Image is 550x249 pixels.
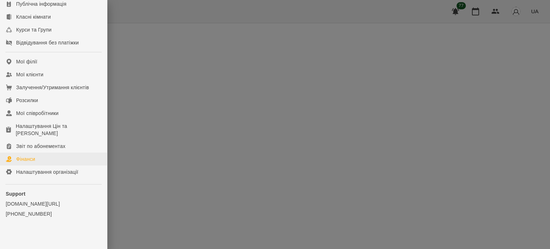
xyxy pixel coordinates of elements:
div: Розсилки [16,97,38,104]
a: [DOMAIN_NAME][URL] [6,200,101,207]
div: Курси та Групи [16,26,52,33]
div: Мої філії [16,58,37,65]
div: Залучення/Утримання клієнтів [16,84,89,91]
div: Мої співробітники [16,110,59,117]
div: Класні кімнати [16,13,51,20]
div: Звіт по абонементах [16,143,66,150]
div: Відвідування без платіжки [16,39,79,46]
div: Налаштування організації [16,168,78,176]
a: [PHONE_NUMBER] [6,210,101,217]
div: Налаштування Цін та [PERSON_NAME] [16,123,101,137]
div: Мої клієнти [16,71,43,78]
div: Фінанси [16,155,35,163]
p: Support [6,190,101,197]
div: Публічна інформація [16,0,66,8]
